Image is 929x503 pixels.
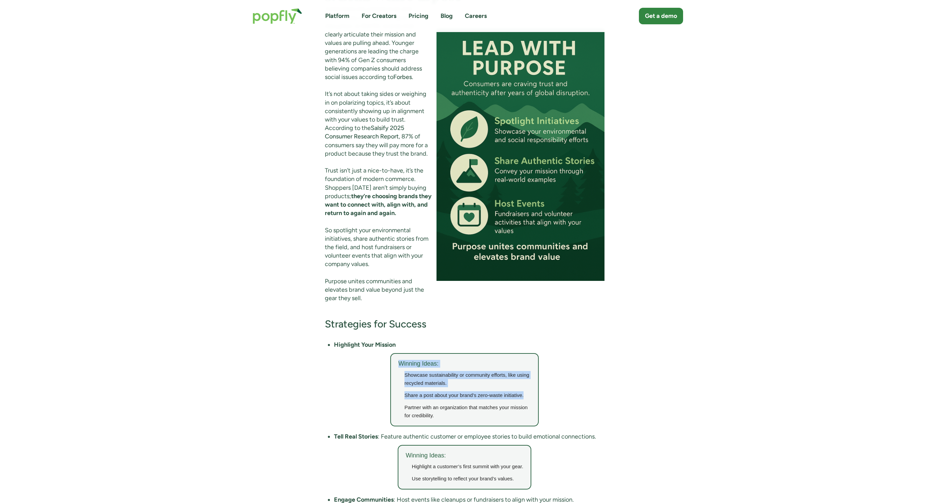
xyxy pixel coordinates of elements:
[398,360,531,368] h3: Winning Ideas:
[325,226,604,269] p: So spotlight your environmental initiatives, share authentic stories from the field, and host fun...
[393,73,412,81] a: Forbes
[334,433,378,440] strong: Tell Real Stories
[404,391,531,399] li: Share a post about your brand’s zero-waste initiative.
[404,403,531,420] li: Partner with an organization that matches your mission for credibility.
[441,12,453,20] a: Blog
[325,318,604,330] h3: Strategies for Success
[465,12,487,20] a: Careers
[325,166,604,217] p: Trust isn’t just a nice-to-have, it’s the foundation of modern commerce. Shoppers [DATE] aren’t s...
[412,462,523,471] li: Highlight a customer’s first summit with your gear.
[325,277,604,303] p: Purpose unites communities and elevates brand value beyond just the gear they sell.
[325,5,604,81] p: Consumers are craving trust and authenticity after years of global disruption. In [DATE], brands ...
[334,432,604,441] li: : Feature authentic customer or employee stories to build emotional connections.
[406,452,523,459] h3: Winning Ideas:
[362,12,396,20] a: For Creators
[412,475,523,483] li: Use storytelling to reflect your brand’s values.
[404,371,531,387] li: Showcase sustainability or community efforts, like using recycled materials.
[645,12,677,20] div: Get a demo
[246,1,309,31] a: home
[325,12,349,20] a: Platform
[325,90,604,158] p: It’s not about taking sides or weighing in on polarizing topics, it’s about consistently showing ...
[409,12,428,20] a: Pricing
[334,341,396,348] strong: Highlight Your Mission
[639,8,683,24] a: Get a demo
[325,192,431,217] strong: they’re choosing brands they want to connect with, align with, and return to again and again.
